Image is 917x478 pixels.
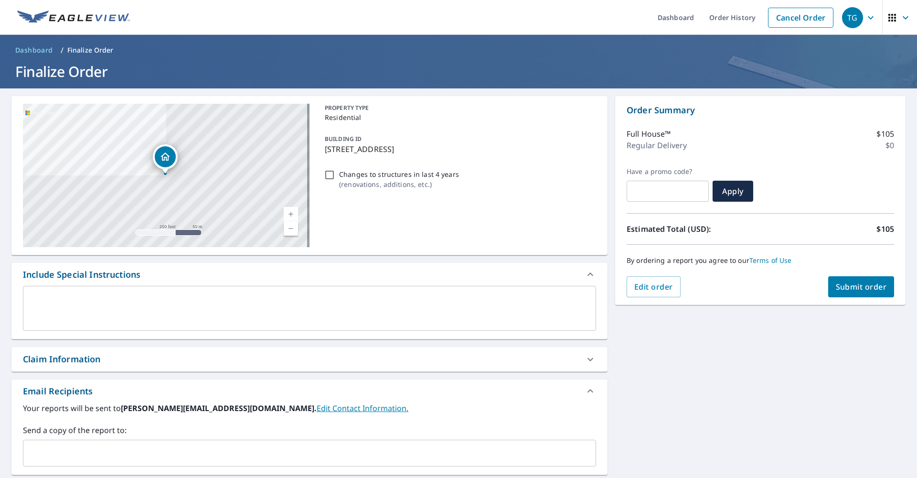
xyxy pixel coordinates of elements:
span: Edit order [634,282,673,292]
a: Terms of Use [749,256,792,265]
a: Current Level 17, Zoom In [284,207,298,221]
p: Finalize Order [67,45,114,55]
label: Your reports will be sent to [23,402,596,414]
p: Regular Delivery [627,140,687,151]
p: By ordering a report you agree to our [627,256,894,265]
p: $0 [885,140,894,151]
p: [STREET_ADDRESS] [325,143,592,155]
h1: Finalize Order [11,62,906,81]
a: EditContactInfo [317,403,408,413]
button: Apply [713,181,753,202]
div: Include Special Instructions [11,263,608,286]
div: Include Special Instructions [23,268,140,281]
span: Dashboard [15,45,53,55]
p: PROPERTY TYPE [325,104,592,112]
b: [PERSON_NAME][EMAIL_ADDRESS][DOMAIN_NAME]. [121,403,317,413]
a: Cancel Order [768,8,833,28]
a: Current Level 17, Zoom Out [284,221,298,236]
button: Submit order [828,276,895,297]
p: ( renovations, additions, etc. ) [339,179,459,189]
p: BUILDING ID [325,135,362,143]
div: Claim Information [23,353,101,366]
img: EV Logo [17,11,130,25]
p: Changes to structures in last 4 years [339,169,459,179]
p: Full House™ [627,128,671,140]
button: Edit order [627,276,681,297]
a: Dashboard [11,43,57,58]
div: TG [842,7,863,28]
p: Estimated Total (USD): [627,223,760,235]
span: Submit order [836,282,887,292]
div: Email Recipients [11,380,608,402]
p: $105 [876,223,894,235]
p: $105 [876,128,894,140]
p: Order Summary [627,104,894,117]
li: / [61,44,64,56]
div: Dropped pin, building 1, Residential property, Flat Tops View Dr Glenwood Springs, CO 81601 [153,144,178,174]
label: Have a promo code? [627,167,709,176]
div: Claim Information [11,347,608,371]
span: Apply [720,186,746,196]
nav: breadcrumb [11,43,906,58]
div: Email Recipients [23,385,93,398]
p: Residential [325,112,592,122]
label: Send a copy of the report to: [23,424,596,436]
